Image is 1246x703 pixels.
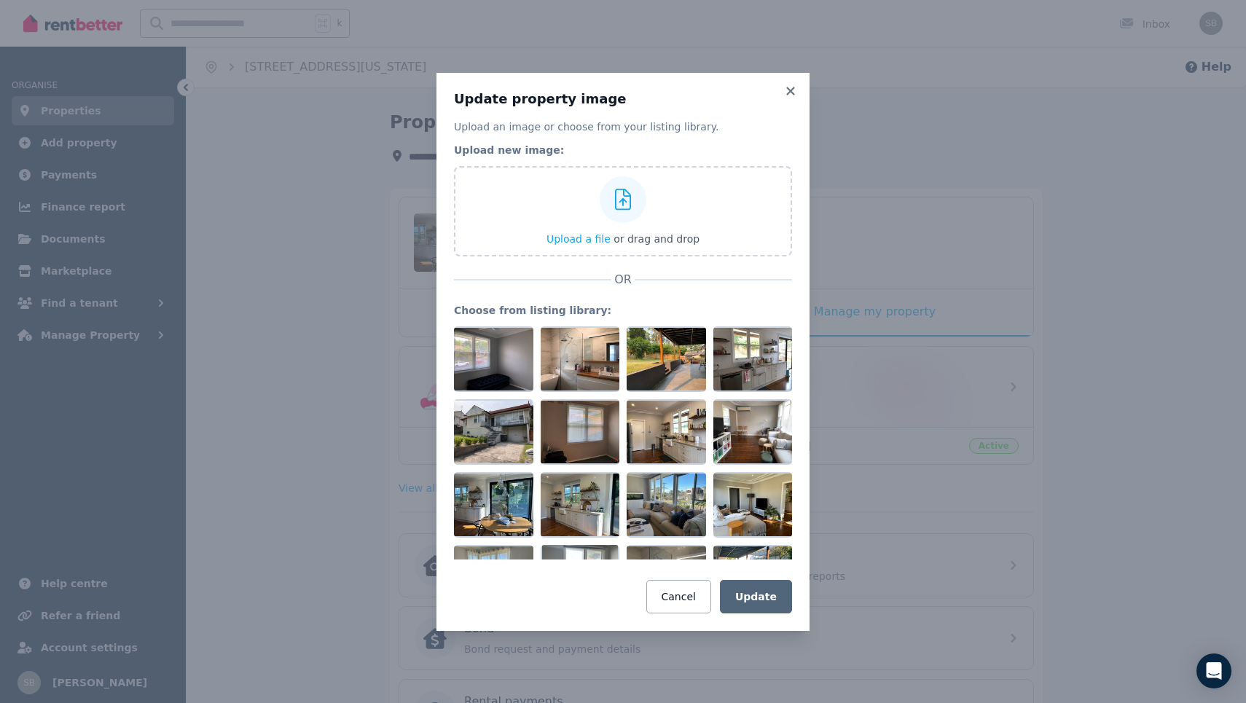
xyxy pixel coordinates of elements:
button: Update [720,580,792,613]
legend: Upload new image: [454,143,792,157]
legend: Choose from listing library: [454,303,792,318]
button: Upload a file or drag and drop [546,232,700,246]
p: Upload an image or choose from your listing library. [454,119,792,134]
button: Cancel [646,580,711,613]
div: Open Intercom Messenger [1196,653,1231,688]
h3: Update property image [454,90,792,108]
span: OR [611,271,635,288]
span: or drag and drop [614,233,700,245]
span: Upload a file [546,233,611,245]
